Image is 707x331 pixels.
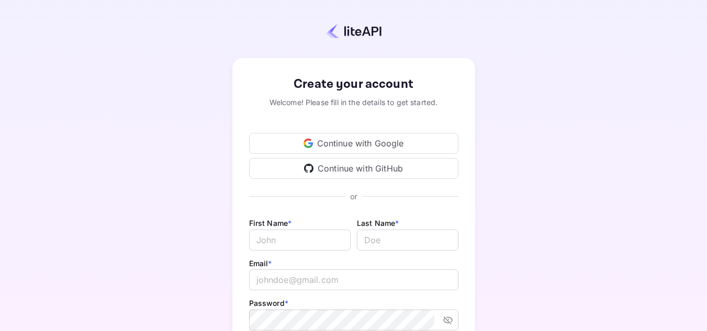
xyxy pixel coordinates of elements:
[249,97,458,108] div: Welcome! Please fill in the details to get started.
[249,299,288,307] label: Password
[249,219,292,227] label: First Name
[357,230,458,250] input: Doe
[439,311,457,329] button: toggle password visibility
[357,219,399,227] label: Last Name
[326,24,381,39] img: liteapi
[249,259,272,268] label: Email
[249,230,351,250] input: John
[249,158,458,179] div: Continue with GitHub
[249,75,458,94] div: Create your account
[249,133,458,154] div: Continue with Google
[249,269,458,290] input: johndoe@gmail.com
